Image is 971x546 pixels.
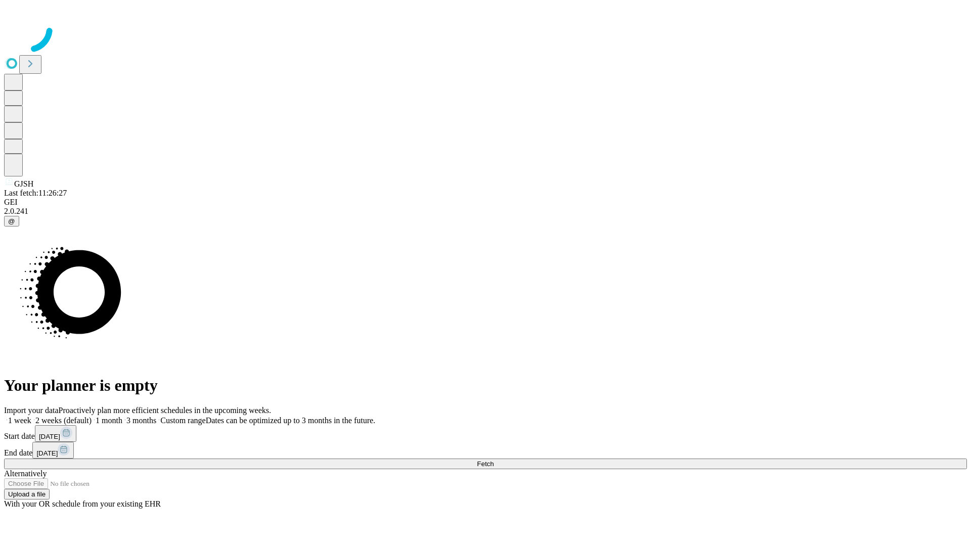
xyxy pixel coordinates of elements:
[14,179,33,188] span: GJSH
[477,460,494,468] span: Fetch
[4,489,50,499] button: Upload a file
[8,217,15,225] span: @
[4,406,59,415] span: Import your data
[36,449,58,457] span: [DATE]
[160,416,205,425] span: Custom range
[4,376,967,395] h1: Your planner is empty
[206,416,375,425] span: Dates can be optimized up to 3 months in the future.
[39,433,60,440] span: [DATE]
[59,406,271,415] span: Proactively plan more efficient schedules in the upcoming weeks.
[4,216,19,226] button: @
[4,189,67,197] span: Last fetch: 11:26:27
[4,207,967,216] div: 2.0.241
[4,459,967,469] button: Fetch
[35,416,92,425] span: 2 weeks (default)
[4,469,47,478] span: Alternatively
[4,425,967,442] div: Start date
[126,416,156,425] span: 3 months
[8,416,31,425] span: 1 week
[96,416,122,425] span: 1 month
[4,198,967,207] div: GEI
[32,442,74,459] button: [DATE]
[4,442,967,459] div: End date
[4,499,161,508] span: With your OR schedule from your existing EHR
[35,425,76,442] button: [DATE]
